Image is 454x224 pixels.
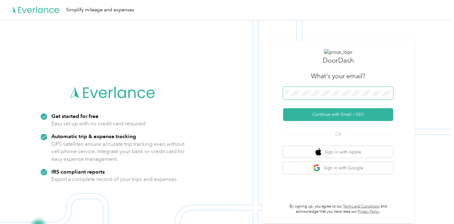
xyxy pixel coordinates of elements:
img: group_logo [324,49,352,55]
strong: Automatic trip & expense tracking [51,133,136,139]
button: Continue with Email / SSO [283,108,393,121]
button: apple logoSign in with Apple [283,146,393,158]
img: apple logo [316,148,322,156]
strong: IRS compliant reports [51,168,105,175]
a: Privacy Policy [358,209,379,214]
p: Export a complete record of your trips and expenses. [51,175,178,183]
div: Simplify mileage and expenses [66,6,134,14]
a: Terms and Conditions [343,204,380,209]
button: google logoSign in with Google [283,162,393,174]
p: Easy set up with no credit card required [51,120,146,127]
h3: group-name [323,55,354,65]
p: GPS satellites ensure accurate trip tracking even without cell phone service. Integrate your bank... [51,140,185,163]
span: OR [327,131,349,138]
h3: What's your email? [311,72,365,80]
strong: Get started for free [51,113,98,119]
img: google logo [313,164,321,172]
p: By signing up, you agree to our and acknowledge that you have read our . [283,204,393,215]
